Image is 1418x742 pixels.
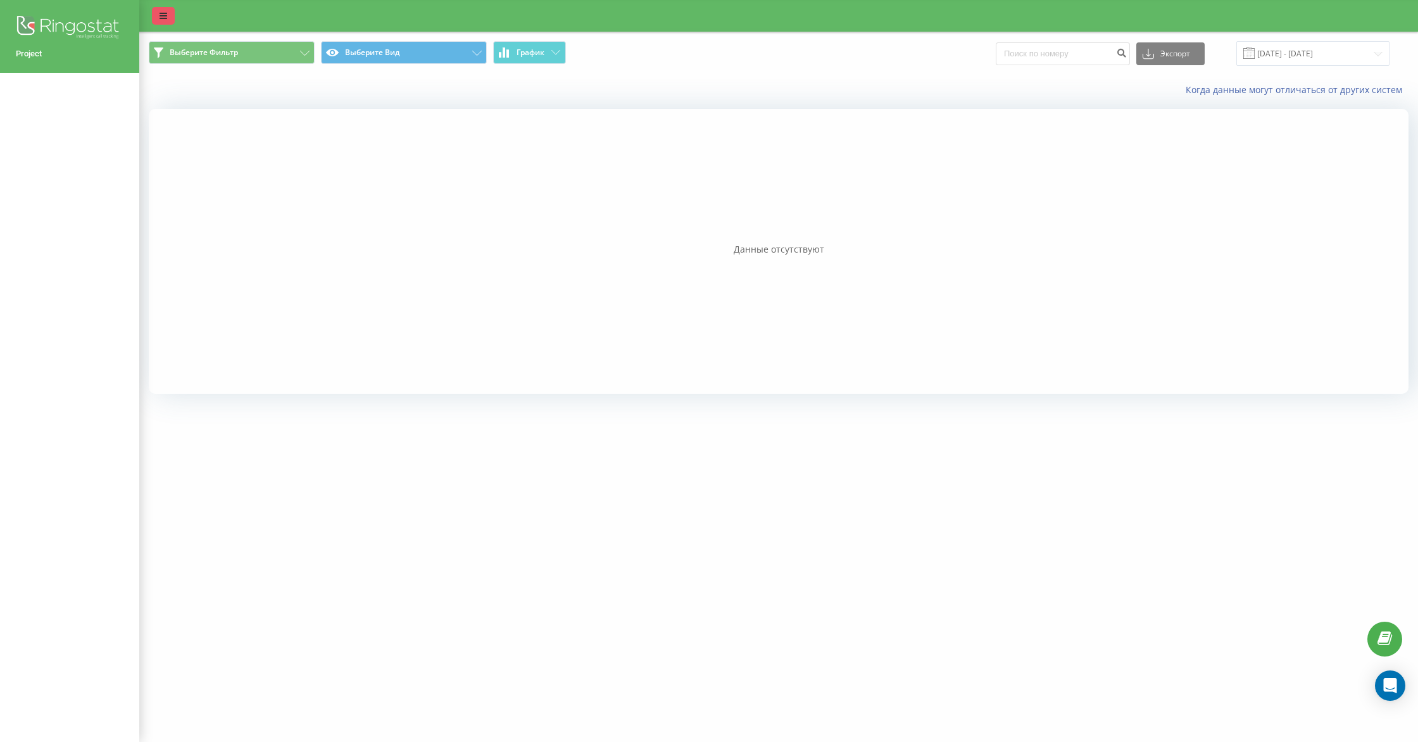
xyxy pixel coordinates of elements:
[517,48,544,57] span: График
[321,41,487,64] button: Выберите Вид
[493,41,566,64] button: График
[1375,670,1405,701] div: Open Intercom Messenger
[16,47,123,60] a: Project
[1186,84,1409,96] a: Когда данные могут отличаться от других систем
[1136,42,1205,65] button: Экспорт
[149,41,315,64] button: Выберите Фильтр
[996,42,1130,65] input: Поиск по номеру
[16,13,123,44] img: Ringostat logo
[149,243,1409,256] div: Данные отсутствуют
[170,47,238,58] span: Выберите Фильтр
